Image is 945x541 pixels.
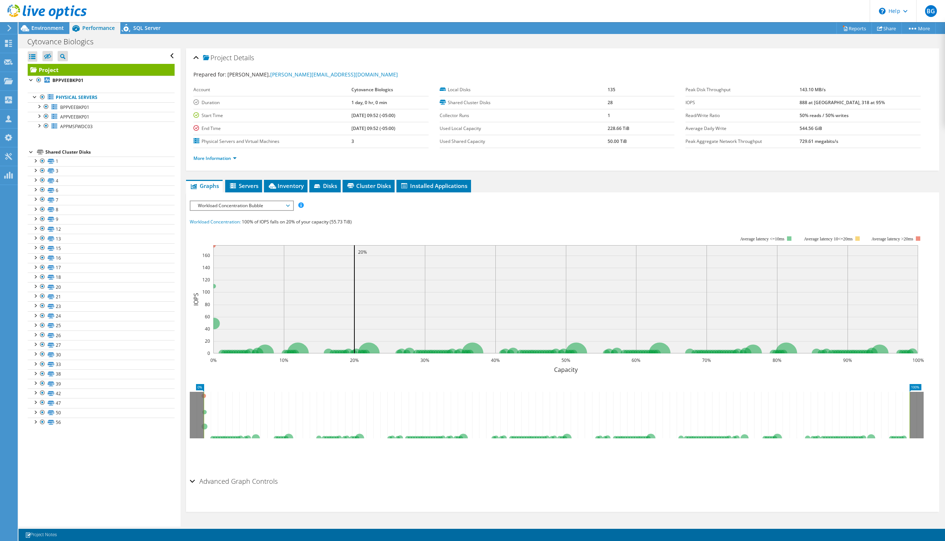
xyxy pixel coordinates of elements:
[193,125,351,132] label: End Time
[28,166,175,176] a: 3
[193,99,351,106] label: Duration
[28,112,175,121] a: APPVEEBKP01
[608,125,629,131] b: 228.66 TiB
[24,38,105,46] h1: Cytovance Biologics
[313,182,337,189] span: Disks
[202,252,210,258] text: 160
[190,474,278,489] h2: Advanced Graph Controls
[28,331,175,340] a: 26
[28,388,175,398] a: 42
[28,93,175,102] a: Physical Servers
[28,282,175,292] a: 20
[440,125,608,132] label: Used Local Capacity
[800,125,822,131] b: 544.56 GiB
[60,123,93,130] span: APPMSFWDC03
[351,112,395,119] b: [DATE] 09:52 (-05:00)
[28,121,175,131] a: APPMSFWDC03
[685,99,799,106] label: IOPS
[31,24,64,31] span: Environment
[440,112,608,119] label: Collector Runs
[194,201,289,210] span: Workload Concentration Bubble
[28,379,175,388] a: 39
[420,357,429,363] text: 30%
[28,321,175,331] a: 25
[234,53,254,62] span: Details
[843,357,852,363] text: 90%
[229,182,258,189] span: Servers
[28,224,175,234] a: 12
[28,157,175,166] a: 1
[685,112,799,119] label: Read/Write Ratio
[205,326,210,332] text: 40
[193,138,351,145] label: Physical Servers and Virtual Machines
[800,112,849,119] b: 50% reads / 50% writes
[207,350,210,356] text: 0
[28,340,175,350] a: 27
[203,54,232,62] span: Project
[190,219,241,225] span: Workload Concentration:
[28,64,175,76] a: Project
[608,112,610,119] b: 1
[358,249,367,255] text: 20%
[925,5,937,17] span: BG
[193,86,351,93] label: Account
[28,176,175,185] a: 4
[279,357,288,363] text: 10%
[28,350,175,359] a: 30
[28,408,175,418] a: 50
[351,125,395,131] b: [DATE] 09:52 (-05:00)
[28,418,175,427] a: 56
[351,86,393,93] b: Cytovance Biologics
[28,263,175,273] a: 17
[28,273,175,282] a: 18
[28,369,175,379] a: 38
[210,357,217,363] text: 0%
[440,86,608,93] label: Local Disks
[350,357,359,363] text: 20%
[192,293,200,306] text: IOPS
[52,77,83,83] b: BPPVEEBKP01
[491,357,500,363] text: 40%
[440,138,608,145] label: Used Shared Capacity
[608,86,615,93] b: 135
[913,357,924,363] text: 100%
[28,76,175,85] a: BPPVEEBKP01
[879,8,886,14] svg: \n
[28,205,175,215] a: 8
[205,338,210,344] text: 20
[773,357,781,363] text: 80%
[608,138,627,144] b: 50.00 TiB
[836,23,872,34] a: Reports
[268,182,304,189] span: Inventory
[28,185,175,195] a: 6
[190,182,219,189] span: Graphs
[632,357,640,363] text: 60%
[804,236,853,242] tspan: Average latency 10<=20ms
[28,234,175,243] a: 13
[193,155,237,161] a: More Information
[901,23,936,34] a: More
[872,23,902,34] a: Share
[685,125,799,132] label: Average Daily Write
[351,99,387,106] b: 1 day, 0 hr, 0 min
[28,360,175,369] a: 33
[45,148,175,157] div: Shared Cluster Disks
[82,24,115,31] span: Performance
[202,264,210,271] text: 140
[28,301,175,311] a: 23
[270,71,398,78] a: [PERSON_NAME][EMAIL_ADDRESS][DOMAIN_NAME]
[561,357,570,363] text: 50%
[702,357,711,363] text: 70%
[685,86,799,93] label: Peak Disk Throughput
[800,99,885,106] b: 888 at [GEOGRAPHIC_DATA], 318 at 95%
[28,292,175,301] a: 21
[554,366,578,374] text: Capacity
[227,71,398,78] span: [PERSON_NAME],
[60,114,89,120] span: APPVEEBKP01
[685,138,799,145] label: Peak Aggregate Network Throughput
[60,104,89,110] span: BPPVEEBKP01
[202,277,210,283] text: 120
[193,71,226,78] label: Prepared for:
[202,289,210,295] text: 100
[28,102,175,112] a: BPPVEEBKP01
